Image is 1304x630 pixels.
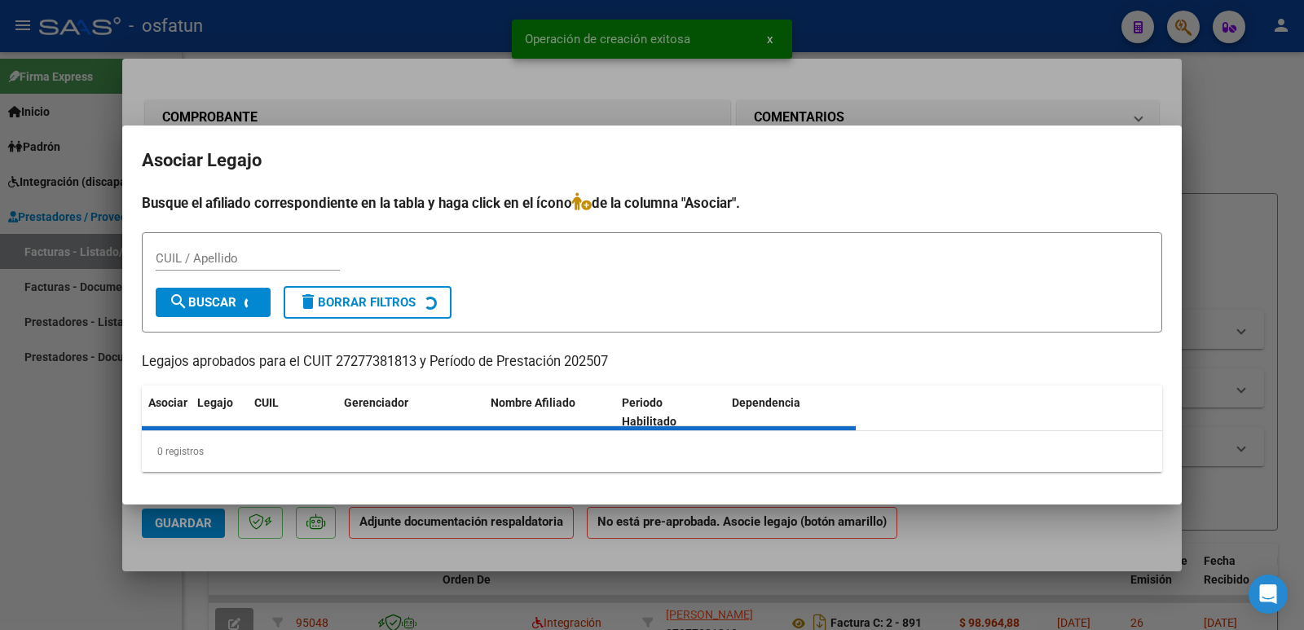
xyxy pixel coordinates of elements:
[169,292,188,311] mat-icon: search
[148,396,187,409] span: Asociar
[248,385,337,439] datatable-header-cell: CUIL
[491,396,575,409] span: Nombre Afiliado
[156,288,271,317] button: Buscar
[344,396,408,409] span: Gerenciador
[142,145,1162,176] h2: Asociar Legajo
[484,385,615,439] datatable-header-cell: Nombre Afiliado
[298,295,416,310] span: Borrar Filtros
[169,295,236,310] span: Buscar
[142,192,1162,214] h4: Busque el afiliado correspondiente en la tabla y haga click en el ícono de la columna "Asociar".
[298,292,318,311] mat-icon: delete
[254,396,279,409] span: CUIL
[197,396,233,409] span: Legajo
[1249,575,1288,614] div: Open Intercom Messenger
[732,396,800,409] span: Dependencia
[622,396,676,428] span: Periodo Habilitado
[284,286,452,319] button: Borrar Filtros
[142,385,191,439] datatable-header-cell: Asociar
[191,385,248,439] datatable-header-cell: Legajo
[725,385,857,439] datatable-header-cell: Dependencia
[337,385,484,439] datatable-header-cell: Gerenciador
[142,431,1162,472] div: 0 registros
[615,385,725,439] datatable-header-cell: Periodo Habilitado
[142,352,1162,372] p: Legajos aprobados para el CUIT 27277381813 y Período de Prestación 202507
